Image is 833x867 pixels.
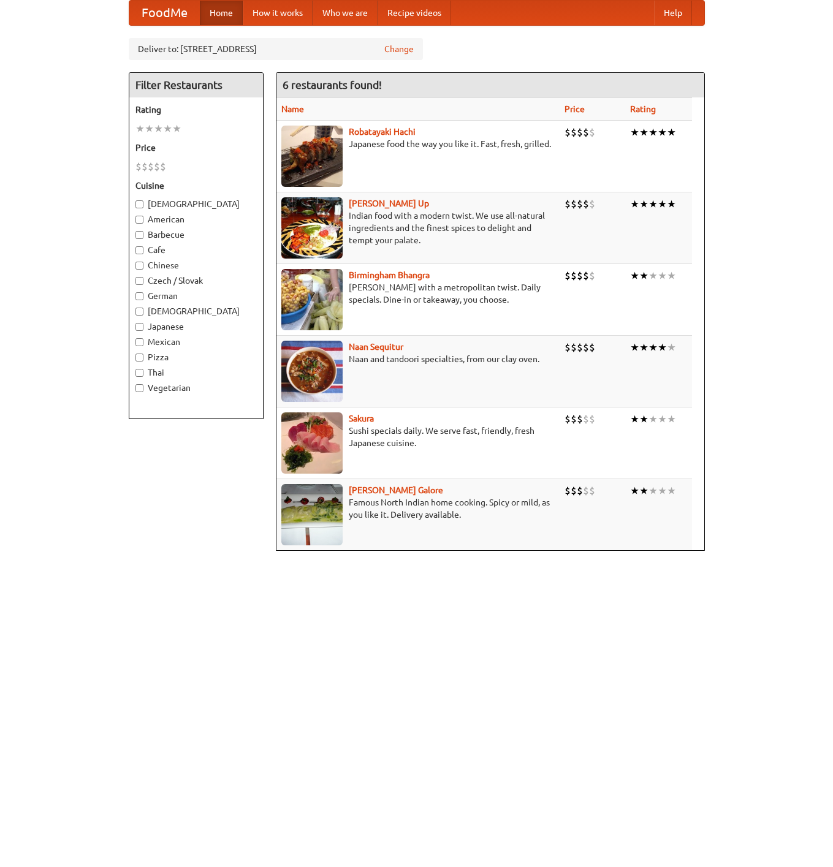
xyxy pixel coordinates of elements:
[349,127,416,137] a: Robatayaki Hachi
[135,338,143,346] input: Mexican
[667,412,676,426] li: ★
[135,213,257,225] label: American
[135,244,257,256] label: Cafe
[654,1,692,25] a: Help
[639,484,649,498] li: ★
[243,1,313,25] a: How it works
[142,160,148,173] li: $
[281,412,343,474] img: sakura.jpg
[163,122,172,135] li: ★
[281,138,555,150] p: Japanese food the way you like it. Fast, fresh, grilled.
[154,122,163,135] li: ★
[281,484,343,545] img: currygalore.jpg
[639,341,649,354] li: ★
[630,269,639,282] li: ★
[589,341,595,354] li: $
[281,353,555,365] p: Naan and tandoori specialties, from our clay oven.
[172,122,181,135] li: ★
[281,281,555,306] p: [PERSON_NAME] with a metropolitan twist. Daily specials. Dine-in or takeaway, you choose.
[135,122,145,135] li: ★
[667,269,676,282] li: ★
[649,269,658,282] li: ★
[384,43,414,55] a: Change
[583,197,589,211] li: $
[283,79,382,91] ng-pluralize: 6 restaurants found!
[571,269,577,282] li: $
[658,197,667,211] li: ★
[135,351,257,363] label: Pizza
[571,484,577,498] li: $
[135,259,257,271] label: Chinese
[135,308,143,316] input: [DEMOGRAPHIC_DATA]
[639,412,649,426] li: ★
[135,229,257,241] label: Barbecue
[565,126,571,139] li: $
[135,366,257,379] label: Thai
[154,160,160,173] li: $
[135,274,257,287] label: Czech / Slovak
[129,38,423,60] div: Deliver to: [STREET_ADDRESS]
[630,197,639,211] li: ★
[565,341,571,354] li: $
[565,412,571,426] li: $
[639,126,649,139] li: ★
[135,104,257,116] h5: Rating
[630,484,639,498] li: ★
[577,341,583,354] li: $
[349,485,443,495] a: [PERSON_NAME] Galore
[145,122,154,135] li: ★
[571,412,577,426] li: $
[649,412,658,426] li: ★
[129,73,263,97] h4: Filter Restaurants
[135,354,143,362] input: Pizza
[630,104,656,114] a: Rating
[281,341,343,402] img: naansequitur.jpg
[630,412,639,426] li: ★
[639,197,649,211] li: ★
[135,292,143,300] input: German
[667,197,676,211] li: ★
[589,412,595,426] li: $
[658,412,667,426] li: ★
[630,126,639,139] li: ★
[589,269,595,282] li: $
[135,382,257,394] label: Vegetarian
[349,270,430,280] a: Birmingham Bhangra
[378,1,451,25] a: Recipe videos
[565,197,571,211] li: $
[658,484,667,498] li: ★
[135,336,257,348] label: Mexican
[583,412,589,426] li: $
[135,384,143,392] input: Vegetarian
[135,323,143,331] input: Japanese
[281,210,555,246] p: Indian food with a modern twist. We use all-natural ingredients and the finest spices to delight ...
[571,197,577,211] li: $
[658,269,667,282] li: ★
[281,496,555,521] p: Famous North Indian home cooking. Spicy or mild, as you like it. Delivery available.
[135,369,143,377] input: Thai
[583,341,589,354] li: $
[630,341,639,354] li: ★
[349,342,403,352] a: Naan Sequitur
[135,160,142,173] li: $
[349,199,429,208] a: [PERSON_NAME] Up
[649,484,658,498] li: ★
[571,126,577,139] li: $
[583,126,589,139] li: $
[589,484,595,498] li: $
[667,484,676,498] li: ★
[589,197,595,211] li: $
[649,197,658,211] li: ★
[577,126,583,139] li: $
[639,269,649,282] li: ★
[565,484,571,498] li: $
[349,414,374,423] a: Sakura
[135,277,143,285] input: Czech / Slovak
[281,126,343,187] img: robatayaki.jpg
[577,269,583,282] li: $
[281,104,304,114] a: Name
[667,341,676,354] li: ★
